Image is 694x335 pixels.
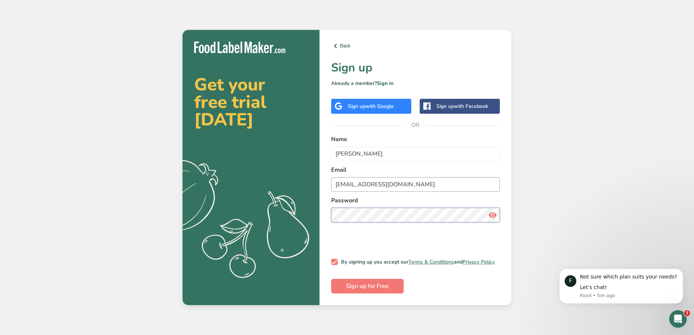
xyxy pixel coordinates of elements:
[331,147,500,161] input: John Doe
[194,76,308,128] h2: Get your free trial [DATE]
[405,114,427,136] span: OR
[331,165,500,174] label: Email
[377,80,393,87] a: Sign in
[331,177,500,192] input: email@example.com
[548,258,694,315] iframe: Intercom notifications message
[684,310,690,316] span: 3
[346,282,389,291] span: Sign up for Free
[331,42,500,50] a: Back
[331,279,404,293] button: Sign up for Free
[194,42,285,54] img: Food Label Maker
[669,310,687,328] iframe: Intercom live chat
[436,102,488,110] div: Sign up
[454,103,488,110] span: with Facebook
[338,259,495,265] span: By signing up you accept our and
[331,59,500,77] h1: Sign up
[331,135,500,144] label: Name
[463,258,495,265] a: Privacy Policy
[348,102,394,110] div: Sign up
[331,196,500,205] label: Password
[408,258,454,265] a: Terms & Conditions
[365,103,394,110] span: with Google
[331,79,500,87] p: Already a member?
